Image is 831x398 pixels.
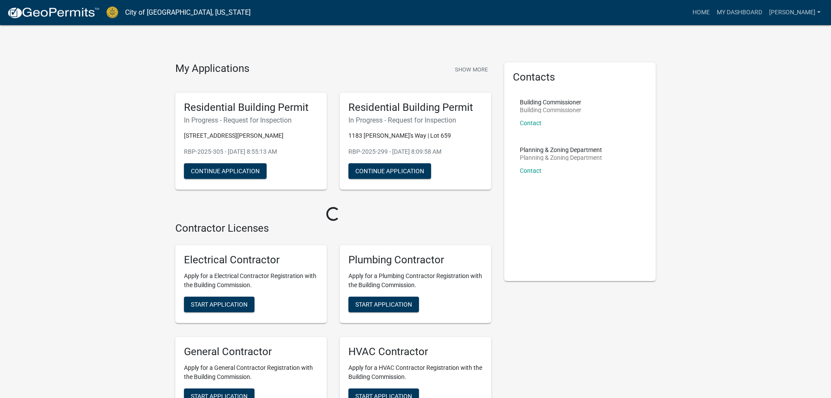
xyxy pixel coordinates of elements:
p: [STREET_ADDRESS][PERSON_NAME] [184,131,318,140]
h4: Contractor Licenses [175,222,491,235]
p: Building Commissioner [520,107,581,113]
p: Apply for a General Contractor Registration with the Building Commission. [184,363,318,382]
a: Contact [520,167,541,174]
p: Building Commissioner [520,99,581,105]
a: [PERSON_NAME] [766,4,824,21]
h6: In Progress - Request for Inspection [348,116,483,124]
h5: Electrical Contractor [184,254,318,266]
p: Apply for a Plumbing Contractor Registration with the Building Commission. [348,272,483,290]
span: Start Application [355,301,412,308]
h5: Contacts [513,71,647,84]
h4: My Applications [175,62,249,75]
img: City of Jeffersonville, Indiana [106,6,118,18]
button: Continue Application [184,163,267,179]
h5: HVAC Contractor [348,346,483,358]
a: Home [689,4,713,21]
h5: Residential Building Permit [348,101,483,114]
button: Start Application [184,297,254,312]
p: Planning & Zoning Department [520,147,602,153]
h6: In Progress - Request for Inspection [184,116,318,124]
button: Show More [451,62,491,77]
button: Continue Application [348,163,431,179]
a: My Dashboard [713,4,766,21]
h5: General Contractor [184,346,318,358]
p: Planning & Zoning Department [520,155,602,161]
p: 1183 [PERSON_NAME]'s Way | Lot 659 [348,131,483,140]
h5: Plumbing Contractor [348,254,483,266]
p: RBP-2025-299 - [DATE] 8:09:58 AM [348,147,483,156]
p: Apply for a Electrical Contractor Registration with the Building Commission. [184,272,318,290]
p: Apply for a HVAC Contractor Registration with the Building Commission. [348,363,483,382]
h5: Residential Building Permit [184,101,318,114]
button: Start Application [348,297,419,312]
span: Start Application [191,301,248,308]
a: City of [GEOGRAPHIC_DATA], [US_STATE] [125,5,251,20]
p: RBP-2025-305 - [DATE] 8:55:13 AM [184,147,318,156]
a: Contact [520,120,541,126]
